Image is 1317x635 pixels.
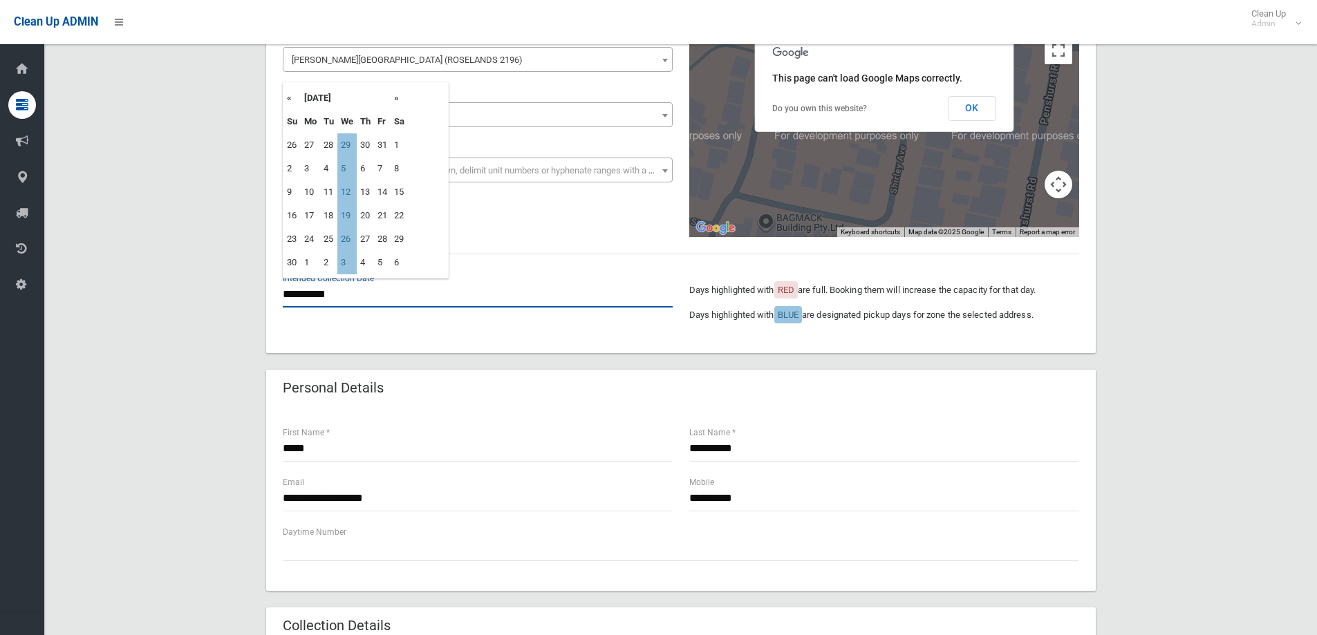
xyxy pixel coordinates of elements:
[357,133,374,157] td: 30
[320,251,337,274] td: 2
[283,157,301,180] td: 2
[357,180,374,204] td: 13
[283,204,301,227] td: 16
[689,307,1079,323] p: Days highlighted with are designated pickup days for zone the selected address.
[778,285,794,295] span: RED
[992,228,1011,236] a: Terms (opens in new tab)
[357,110,374,133] th: Th
[14,15,98,28] span: Clean Up ADMIN
[337,133,357,157] td: 29
[283,251,301,274] td: 30
[374,227,391,251] td: 28
[337,157,357,180] td: 5
[374,180,391,204] td: 14
[292,165,678,176] span: Select the unit number from the dropdown, delimit unit numbers or hyphenate ranges with a comma
[391,133,408,157] td: 1
[286,106,669,125] span: 7
[266,375,400,401] header: Personal Details
[283,102,673,127] span: 7
[337,204,357,227] td: 19
[301,227,320,251] td: 24
[286,50,669,70] span: Shirley Avenue (ROSELANDS 2196)
[391,251,408,274] td: 6
[320,157,337,180] td: 4
[337,227,357,251] td: 26
[283,86,301,110] th: «
[283,227,301,251] td: 23
[320,133,337,157] td: 28
[374,157,391,180] td: 7
[357,251,374,274] td: 4
[283,110,301,133] th: Su
[1020,228,1075,236] a: Report a map error
[301,251,320,274] td: 1
[689,282,1079,298] p: Days highlighted with are full. Booking them will increase the capacity for that day.
[320,227,337,251] td: 25
[948,96,996,121] button: OK
[357,227,374,251] td: 27
[391,180,408,204] td: 15
[391,227,408,251] td: 29
[1045,37,1072,64] button: Toggle fullscreen view
[693,219,738,237] a: Open this area in Google Maps (opens a new window)
[1045,171,1072,198] button: Map camera controls
[841,227,900,237] button: Keyboard shortcuts
[320,180,337,204] td: 11
[772,73,962,84] span: This page can't load Google Maps correctly.
[391,204,408,227] td: 22
[301,180,320,204] td: 10
[301,110,320,133] th: Mo
[374,133,391,157] td: 31
[374,204,391,227] td: 21
[1251,19,1286,29] small: Admin
[391,157,408,180] td: 8
[357,204,374,227] td: 20
[283,133,301,157] td: 26
[337,251,357,274] td: 3
[301,157,320,180] td: 3
[1244,8,1300,29] span: Clean Up
[391,110,408,133] th: Sa
[374,110,391,133] th: Fr
[320,204,337,227] td: 18
[693,219,738,237] img: Google
[357,157,374,180] td: 6
[301,204,320,227] td: 17
[391,86,408,110] th: »
[337,180,357,204] td: 12
[301,86,391,110] th: [DATE]
[283,180,301,204] td: 9
[337,110,357,133] th: We
[772,104,867,113] a: Do you own this website?
[283,47,673,72] span: Shirley Avenue (ROSELANDS 2196)
[778,310,798,320] span: BLUE
[374,251,391,274] td: 5
[301,133,320,157] td: 27
[320,110,337,133] th: Tu
[908,228,984,236] span: Map data ©2025 Google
